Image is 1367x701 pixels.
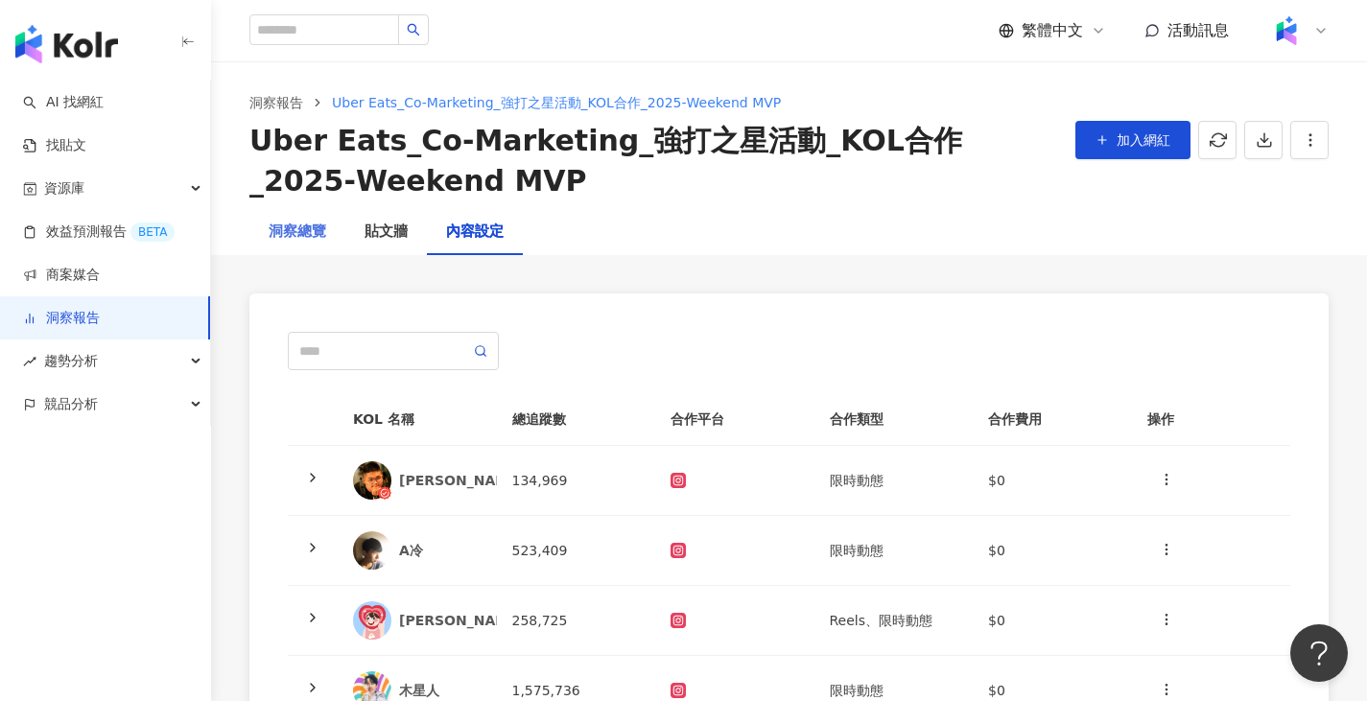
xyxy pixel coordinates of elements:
[399,541,482,560] div: A冷
[973,586,1132,656] td: $0
[353,601,391,640] img: KOL Avatar
[246,92,307,113] a: 洞察報告
[1022,20,1083,41] span: 繁體中文
[23,93,104,112] a: searchAI 找網紅
[497,393,656,446] th: 總追蹤數
[1268,12,1305,49] img: Kolr%20app%20icon%20%281%29.png
[1075,121,1190,159] button: 加入網紅
[353,531,391,570] img: KOL Avatar
[973,446,1132,516] td: $0
[1117,132,1170,148] span: 加入網紅
[655,393,814,446] th: 合作平台
[973,393,1132,446] th: 合作費用
[338,393,497,446] th: KOL 名稱
[407,23,420,36] span: search
[23,266,100,285] a: 商案媒合
[353,461,391,500] img: KOL Avatar
[249,121,1060,201] div: Uber Eats_Co-Marketing_強打之星活動_KOL合作_2025-Weekend MVP
[814,446,974,516] td: 限時動態
[44,383,98,426] span: 競品分析
[399,471,524,490] div: [PERSON_NAME]
[44,167,84,210] span: 資源庫
[15,25,118,63] img: logo
[44,339,98,383] span: 趨勢分析
[23,355,36,368] span: rise
[1167,21,1229,39] span: 活動訊息
[23,136,86,155] a: 找貼文
[446,221,504,244] div: 內容設定
[399,611,593,630] div: [PERSON_NAME] planet💫
[973,516,1132,586] td: $0
[814,586,974,656] td: Reels、限時動態
[269,221,326,244] div: 洞察總覽
[332,95,781,110] span: Uber Eats_Co-Marketing_強打之星活動_KOL合作_2025-Weekend MVP
[365,221,408,244] div: 貼文牆
[814,516,974,586] td: 限時動態
[399,681,482,700] div: 木星人
[23,222,175,242] a: 效益預測報告BETA
[1290,624,1348,682] iframe: Help Scout Beacon - Open
[1132,393,1291,446] th: 操作
[497,446,656,516] td: 134,969
[23,309,100,328] a: 洞察報告
[497,516,656,586] td: 523,409
[814,393,974,446] th: 合作類型
[497,586,656,656] td: 258,725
